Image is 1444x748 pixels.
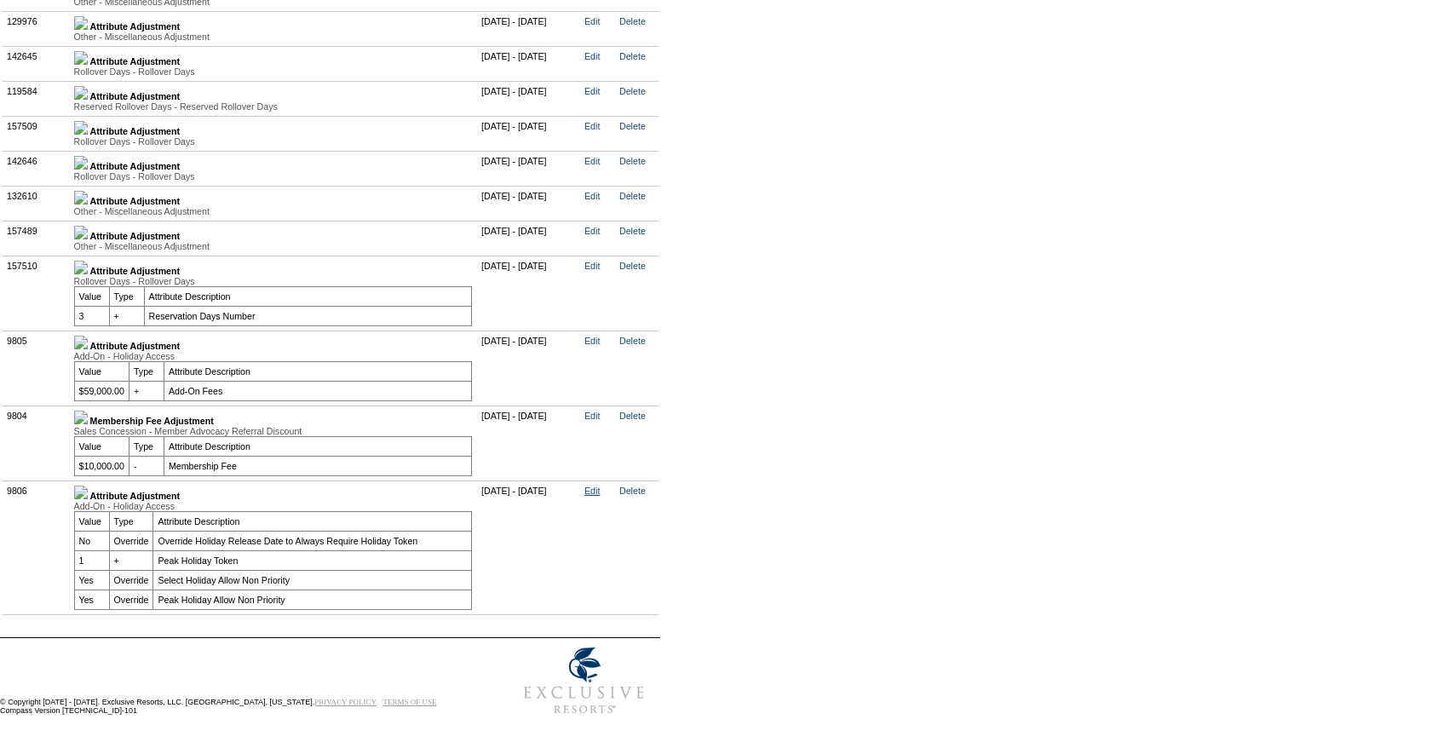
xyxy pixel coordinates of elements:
[74,51,88,65] img: b_plus.gif
[74,456,129,475] td: $10,000.00
[619,336,646,346] a: Delete
[508,638,660,723] img: Exclusive Resorts
[90,21,181,32] b: Attribute Adjustment
[90,341,181,351] b: Attribute Adjustment
[619,51,646,61] a: Delete
[74,32,472,42] div: Other - Miscellaneous Adjustment
[584,156,600,166] a: Edit
[164,456,471,475] td: Membership Fee
[74,570,109,590] td: Yes
[584,226,600,236] a: Edit
[90,416,214,426] b: Membership Fee Adjustment
[3,186,70,221] td: 132610
[90,491,181,501] b: Attribute Adjustment
[619,226,646,236] a: Delete
[74,226,88,239] img: b_plus.gif
[129,361,164,381] td: Type
[74,501,472,511] div: Add-On - Holiday Access
[74,261,88,274] img: b_minus.gif
[74,306,109,325] td: 3
[584,261,600,271] a: Edit
[74,66,472,77] div: Rollover Days - Rollover Days
[477,46,580,81] td: [DATE] - [DATE]
[74,531,109,550] td: No
[584,411,600,421] a: Edit
[477,186,580,221] td: [DATE] - [DATE]
[74,361,129,381] td: Value
[74,411,88,424] img: b_minus.gif
[109,511,153,531] td: Type
[153,570,472,590] td: Select Holiday Allow Non Priority
[74,191,88,204] img: b_plus.gif
[74,511,109,531] td: Value
[74,590,109,609] td: Yes
[90,196,181,206] b: Attribute Adjustment
[144,306,471,325] td: Reservation Days Number
[3,331,70,406] td: 9805
[74,121,88,135] img: b_plus.gif
[477,116,580,151] td: [DATE] - [DATE]
[90,161,181,171] b: Attribute Adjustment
[74,336,88,349] img: b_minus.gif
[3,406,70,480] td: 9804
[584,51,600,61] a: Edit
[74,16,88,30] img: b_plus.gif
[3,151,70,186] td: 142646
[3,116,70,151] td: 157509
[153,511,472,531] td: Attribute Description
[477,81,580,116] td: [DATE] - [DATE]
[3,480,70,614] td: 9806
[90,91,181,101] b: Attribute Adjustment
[90,56,181,66] b: Attribute Adjustment
[584,16,600,26] a: Edit
[314,698,377,706] a: PRIVACY POLICY
[477,221,580,256] td: [DATE] - [DATE]
[153,550,472,570] td: Peak Holiday Token
[3,256,70,331] td: 157510
[74,171,472,181] div: Rollover Days - Rollover Days
[74,381,129,400] td: $59,000.00
[164,361,471,381] td: Attribute Description
[584,486,600,496] a: Edit
[74,136,472,147] div: Rollover Days - Rollover Days
[90,231,181,241] b: Attribute Adjustment
[619,411,646,421] a: Delete
[619,486,646,496] a: Delete
[584,86,600,96] a: Edit
[3,221,70,256] td: 157489
[129,436,164,456] td: Type
[74,241,472,251] div: Other - Miscellaneous Adjustment
[164,436,471,456] td: Attribute Description
[477,11,580,46] td: [DATE] - [DATE]
[74,276,472,286] div: Rollover Days - Rollover Days
[3,81,70,116] td: 119584
[74,86,88,100] img: b_plus.gif
[164,381,471,400] td: Add-On Fees
[619,16,646,26] a: Delete
[619,261,646,271] a: Delete
[74,286,109,306] td: Value
[109,306,144,325] td: +
[144,286,471,306] td: Attribute Description
[74,486,88,499] img: b_minus.gif
[74,351,472,361] div: Add-On - Holiday Access
[74,426,472,436] div: Sales Concession - Member Advocacy Referral Discount
[477,480,580,614] td: [DATE] - [DATE]
[153,590,472,609] td: Peak Holiday Allow Non Priority
[584,336,600,346] a: Edit
[74,206,472,216] div: Other - Miscellaneous Adjustment
[584,191,600,201] a: Edit
[383,698,437,706] a: TERMS OF USE
[109,531,153,550] td: Override
[74,101,472,112] div: Reserved Rollover Days - Reserved Rollover Days
[477,331,580,406] td: [DATE] - [DATE]
[619,86,646,96] a: Delete
[90,126,181,136] b: Attribute Adjustment
[619,121,646,131] a: Delete
[3,46,70,81] td: 142645
[74,156,88,170] img: b_plus.gif
[153,531,472,550] td: Override Holiday Release Date to Always Require Holiday Token
[74,436,129,456] td: Value
[477,151,580,186] td: [DATE] - [DATE]
[109,590,153,609] td: Override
